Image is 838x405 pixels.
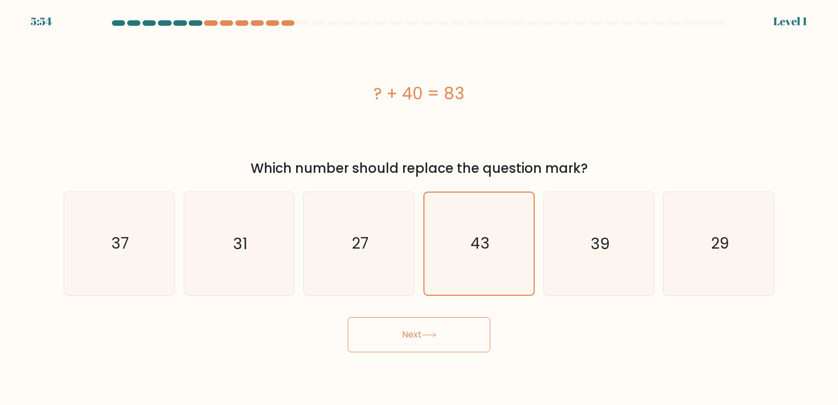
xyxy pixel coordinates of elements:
text: 29 [711,233,729,255]
div: 5:54 [31,13,52,30]
text: 37 [111,233,129,255]
text: 43 [471,233,490,255]
div: ? + 40 = 83 [64,81,774,106]
button: Next [348,317,490,352]
div: Which number should replace the question mark? [70,159,768,178]
text: 39 [591,233,609,255]
text: 27 [352,233,369,255]
text: 31 [233,233,247,255]
div: Level 1 [773,13,807,30]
